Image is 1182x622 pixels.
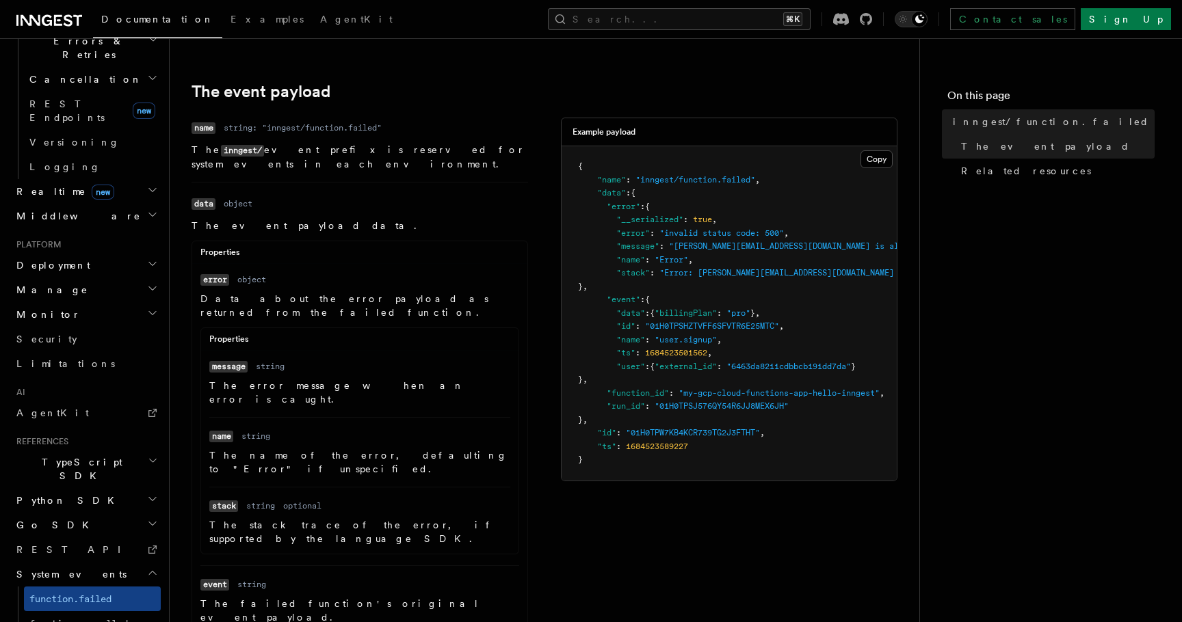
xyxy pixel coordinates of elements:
[11,283,88,297] span: Manage
[209,361,248,373] code: message
[679,388,880,398] span: "my-gcp-cloud-functions-app-hello-inngest"
[11,258,90,272] span: Deployment
[192,198,215,210] code: data
[200,292,519,319] p: Data about the error payload as returned from the failed function.
[645,295,650,304] span: {
[726,362,851,371] span: "6463da8211cdbbcb191dd7da"
[956,134,1155,159] a: The event payload
[953,115,1149,129] span: inngest/function.failed
[16,544,133,555] span: REST API
[11,455,148,483] span: TypeScript SDK
[626,428,760,437] span: "01H0TPW7KB4KCR739TG2J3FTHT"
[717,335,722,344] span: ,
[760,428,765,437] span: ,
[209,500,238,512] code: stack
[597,175,626,185] span: "name"
[616,255,645,265] span: "name"
[200,274,229,286] code: error
[635,321,640,331] span: :
[29,593,111,604] span: function.failed
[209,431,233,442] code: name
[11,308,81,321] span: Monitor
[578,282,583,291] span: }
[221,145,264,157] code: inngest/
[712,215,717,224] span: ,
[707,348,712,357] span: ,
[11,513,161,537] button: Go SDK
[237,579,266,590] dd: string
[669,388,674,398] span: :
[895,11,928,27] button: Toggle dark mode
[578,161,583,171] span: {
[635,348,640,357] span: :
[645,401,650,411] span: :
[688,255,693,265] span: ,
[320,14,393,25] span: AgentKit
[961,164,1091,178] span: Related resources
[650,228,655,238] span: :
[645,308,650,318] span: :
[24,72,142,86] span: Cancellation
[29,161,101,172] span: Logging
[209,518,510,545] p: The stack trace of the error, if supported by the language SDK.
[583,375,588,384] span: ,
[224,122,382,133] dd: string: "inngest/function.failed"
[11,537,161,562] a: REST API
[93,4,222,38] a: Documentation
[616,335,645,344] span: "name"
[29,98,105,123] span: REST Endpoints
[101,14,214,25] span: Documentation
[11,387,25,398] span: AI
[192,219,528,232] p: The event payload data.
[645,335,650,344] span: :
[209,448,510,476] p: The name of the error, defaulting to "Error" if unspecified.
[717,308,722,318] span: :
[645,348,707,357] span: 1684523501562
[11,204,161,228] button: Middleware
[11,562,161,586] button: System events
[655,255,688,265] span: "Error"
[717,362,722,371] span: :
[947,87,1155,109] h4: On this page
[861,150,893,168] button: Copy
[650,268,655,278] span: :
[11,401,161,425] a: AgentKit
[956,159,1155,183] a: Related resources
[133,103,155,119] span: new
[659,241,664,251] span: :
[578,375,583,384] span: }
[851,362,856,371] span: }
[583,415,588,424] span: ,
[11,278,161,302] button: Manage
[626,175,631,185] span: :
[655,335,717,344] span: "user.signup"
[192,143,528,171] p: The event prefix is reserved for system events in each environment.
[659,228,784,238] span: "invalid status code: 500"
[655,308,717,318] span: "billingPlan"
[626,442,688,451] span: 1684523589227
[256,361,285,372] dd: string
[750,308,755,318] span: }
[11,351,161,376] a: Limitations
[616,428,621,437] span: :
[645,255,650,265] span: :
[16,334,77,344] span: Security
[597,442,616,451] span: "ts"
[16,407,89,418] span: AgentKit
[92,185,114,200] span: new
[616,348,635,357] span: "ts"
[616,268,650,278] span: "stack"
[755,308,760,318] span: ,
[11,436,68,447] span: References
[283,500,321,511] dd: optional
[24,67,161,92] button: Cancellation
[578,415,583,424] span: }
[784,228,789,238] span: ,
[231,14,304,25] span: Examples
[683,215,688,224] span: :
[24,586,161,611] a: function.failed
[11,567,127,581] span: System events
[726,308,750,318] span: "pro"
[222,4,312,37] a: Examples
[755,175,760,185] span: ,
